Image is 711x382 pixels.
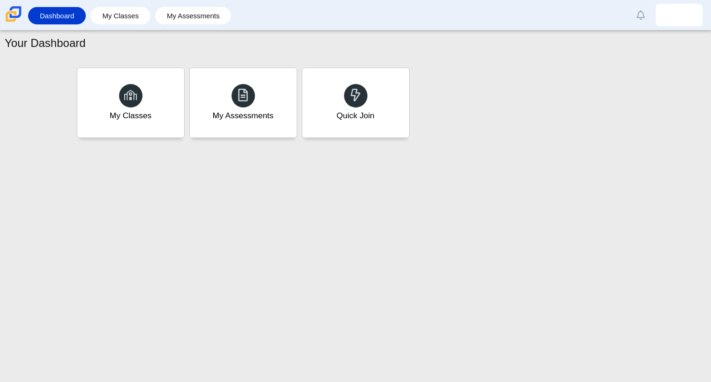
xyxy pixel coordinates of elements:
[337,110,374,122] div: Quick Join
[5,35,86,51] h1: Your Dashboard
[33,7,81,24] a: Dashboard
[160,7,227,24] a: My Assessments
[630,5,651,25] a: Alerts
[302,68,410,138] a: Quick Join
[110,110,152,122] div: My Classes
[4,17,23,25] a: Carmen School of Science & Technology
[189,68,297,138] a: My Assessments
[95,7,146,24] a: My Classes
[672,8,687,23] img: mariell.burch.cxgOaD
[656,4,703,26] a: mariell.burch.cxgOaD
[77,68,185,138] a: My Classes
[4,4,23,24] img: Carmen School of Science & Technology
[213,110,274,122] div: My Assessments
